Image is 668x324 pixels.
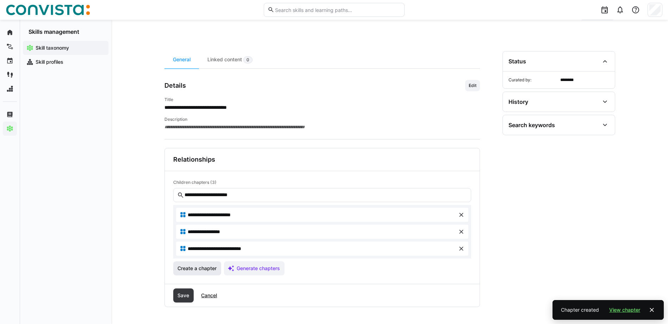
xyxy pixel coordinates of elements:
div: Status [508,58,526,65]
h3: Details [164,82,186,89]
button: Create a chapter [173,261,221,275]
h4: Description [164,117,480,122]
span: Generate chapters [236,265,281,272]
h3: Relationships [173,156,215,163]
div: General [164,51,199,68]
span: Save [176,292,190,299]
button: Generate chapters [224,261,285,275]
span: Edit [468,83,477,88]
button: Cancel [196,288,221,303]
button: Edit [465,80,480,91]
span: Create a chapter [176,265,218,272]
h4: Children chapters (3) [173,180,471,185]
input: Search skills and learning paths… [274,7,400,13]
div: Chapter created [561,306,599,313]
span: 0 [246,57,249,63]
span: Curated by: [508,77,557,83]
button: View chapter [605,303,645,317]
span: Cancel [200,292,218,299]
h4: Title [164,97,480,102]
button: Save [173,288,194,303]
div: Search keywords [508,122,555,129]
div: Linked content [199,51,261,68]
span: View chapter [608,306,641,313]
div: History [508,98,528,105]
